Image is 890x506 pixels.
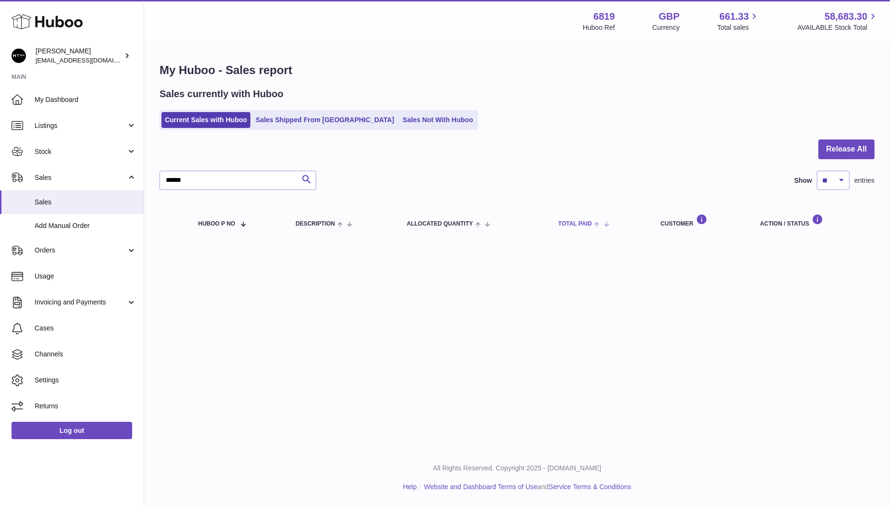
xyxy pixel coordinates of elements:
a: Sales Not With Huboo [399,112,476,128]
div: Currency [653,23,680,32]
div: Action / Status [760,214,865,227]
span: ALLOCATED Quantity [407,221,473,227]
span: Orders [35,246,126,255]
span: Listings [35,121,126,130]
span: Sales [35,173,126,182]
h1: My Huboo - Sales report [160,63,875,78]
span: 661.33 [719,10,749,23]
button: Release All [818,139,875,159]
img: amar@mthk.com [12,49,26,63]
p: All Rights Reserved. Copyright 2025 - [DOMAIN_NAME] [152,464,882,473]
span: AVAILABLE Stock Total [797,23,878,32]
span: Sales [35,198,136,207]
span: Description [296,221,335,227]
a: Service Terms & Conditions [549,483,631,491]
span: Add Manual Order [35,221,136,230]
div: Huboo Ref [583,23,615,32]
li: and [420,482,631,492]
span: Returns [35,402,136,411]
span: Settings [35,376,136,385]
div: Customer [660,214,741,227]
a: 58,683.30 AVAILABLE Stock Total [797,10,878,32]
span: [EMAIL_ADDRESS][DOMAIN_NAME] [36,56,141,64]
span: My Dashboard [35,95,136,104]
a: 661.33 Total sales [717,10,760,32]
strong: GBP [659,10,680,23]
strong: 6819 [593,10,615,23]
span: entries [854,176,875,185]
div: [PERSON_NAME] [36,47,122,65]
span: Invoicing and Payments [35,298,126,307]
span: Stock [35,147,126,156]
span: Huboo P no [198,221,235,227]
a: Current Sales with Huboo [161,112,250,128]
span: Usage [35,272,136,281]
span: Cases [35,324,136,333]
h2: Sales currently with Huboo [160,88,284,101]
span: Total sales [717,23,760,32]
label: Show [794,176,812,185]
a: Help [403,483,417,491]
span: 58,683.30 [825,10,867,23]
span: Channels [35,350,136,359]
a: Sales Shipped From [GEOGRAPHIC_DATA] [252,112,397,128]
span: Total paid [558,221,592,227]
a: Website and Dashboard Terms of Use [424,483,537,491]
a: Log out [12,422,132,439]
